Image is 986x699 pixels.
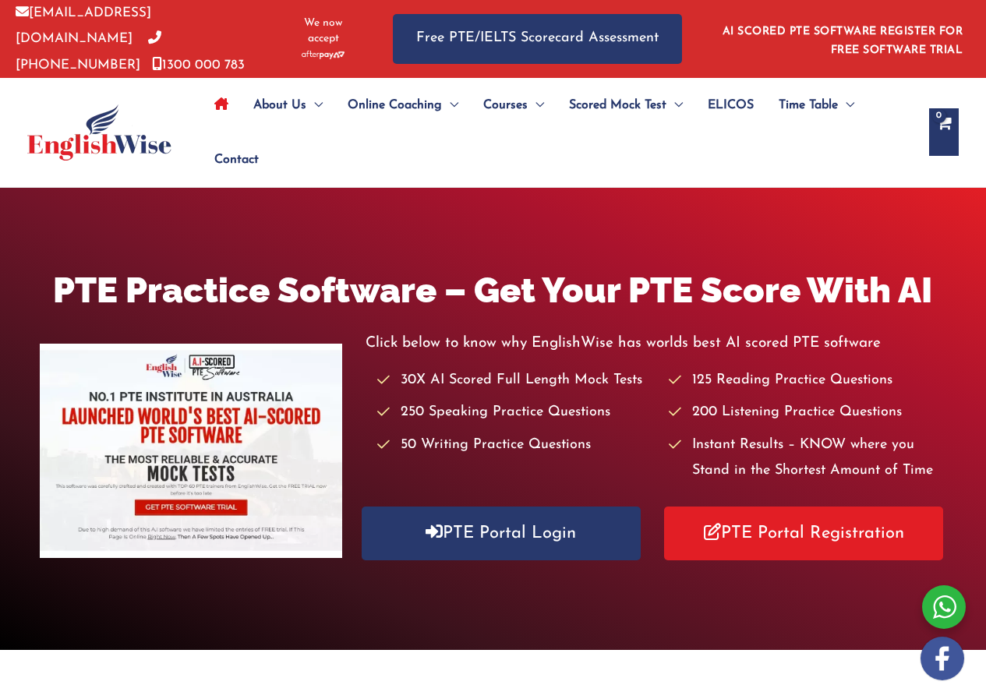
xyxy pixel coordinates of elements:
[348,78,442,132] span: Online Coaching
[669,400,946,425] li: 200 Listening Practice Questions
[335,78,471,132] a: Online CoachingMenu Toggle
[929,108,959,156] a: View Shopping Cart, empty
[377,368,655,394] li: 30X AI Scored Full Length Mock Tests
[202,78,914,187] nav: Site Navigation: Main Menu
[292,16,354,47] span: We now accept
[442,78,458,132] span: Menu Toggle
[838,78,854,132] span: Menu Toggle
[766,78,867,132] a: Time TableMenu Toggle
[557,78,695,132] a: Scored Mock TestMenu Toggle
[483,78,528,132] span: Courses
[302,51,345,59] img: Afterpay-Logo
[253,78,306,132] span: About Us
[16,32,161,71] a: [PHONE_NUMBER]
[40,266,947,315] h1: PTE Practice Software – Get Your PTE Score With AI
[152,58,245,72] a: 1300 000 783
[723,26,963,56] a: AI SCORED PTE SOFTWARE REGISTER FOR FREE SOFTWARE TRIAL
[306,78,323,132] span: Menu Toggle
[569,78,666,132] span: Scored Mock Test
[241,78,335,132] a: About UsMenu Toggle
[921,637,964,680] img: white-facebook.png
[16,6,151,45] a: [EMAIL_ADDRESS][DOMAIN_NAME]
[27,104,171,161] img: cropped-ew-logo
[366,330,947,356] p: Click below to know why EnglishWise has worlds best AI scored PTE software
[393,14,682,63] a: Free PTE/IELTS Scorecard Assessment
[202,132,259,187] a: Contact
[695,78,766,132] a: ELICOS
[664,507,943,560] a: PTE Portal Registration
[708,78,754,132] span: ELICOS
[40,344,342,558] img: pte-institute-main
[669,368,946,394] li: 125 Reading Practice Questions
[362,507,641,560] a: PTE Portal Login
[377,432,655,458] li: 50 Writing Practice Questions
[471,78,557,132] a: CoursesMenu Toggle
[666,78,683,132] span: Menu Toggle
[377,400,655,425] li: 250 Speaking Practice Questions
[528,78,544,132] span: Menu Toggle
[669,432,946,485] li: Instant Results – KNOW where you Stand in the Shortest Amount of Time
[214,132,259,187] span: Contact
[713,13,970,64] aside: Header Widget 1
[779,78,838,132] span: Time Table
